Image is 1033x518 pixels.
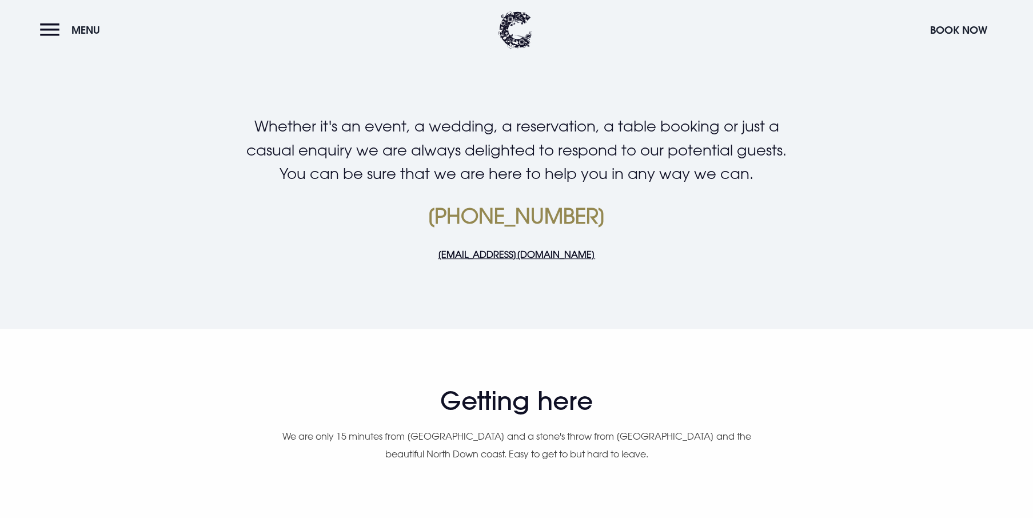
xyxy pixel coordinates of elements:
p: We are only 15 minutes from [GEOGRAPHIC_DATA] and a stone's throw from [GEOGRAPHIC_DATA] and the ... [267,428,765,463]
img: Clandeboye Lodge [498,11,532,49]
h2: Getting here [186,386,847,416]
a: [PHONE_NUMBER] [427,204,606,228]
p: Whether it's an event, a wedding, a reservation, a table booking or just a casual enquiry we are ... [244,114,788,186]
button: Menu [40,18,106,42]
button: Book Now [924,18,993,42]
a: [EMAIL_ADDRESS][DOMAIN_NAME] [438,249,595,260]
span: Menu [71,23,100,37]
